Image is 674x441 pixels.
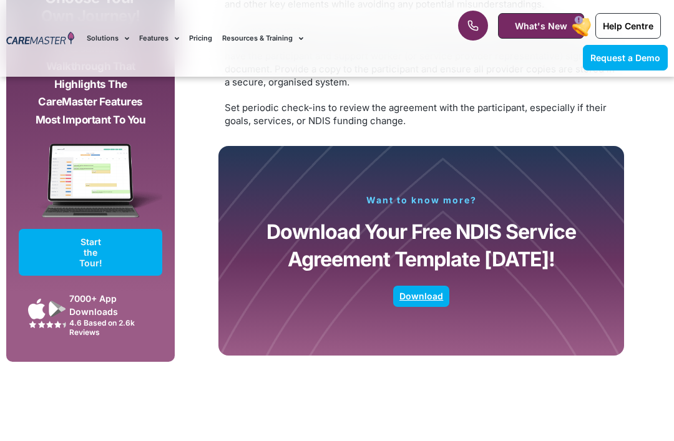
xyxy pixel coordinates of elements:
[254,195,589,206] p: Want to know more?
[28,40,153,129] p: A personalised walkthrough that highlights the CareMaster features most important to you
[29,321,66,328] img: Google Play Store App Review Stars
[28,298,46,319] img: Apple App Store Icon
[76,236,105,268] span: Start the Tour!
[19,229,162,276] a: Start the Tour!
[139,17,179,59] a: Features
[603,21,653,31] span: Help Centre
[189,17,212,59] a: Pricing
[254,218,589,273] p: Download Your Free NDIS Service Agreement Template [DATE]!
[590,52,660,63] span: Request a Demo
[583,45,668,70] a: Request a Demo
[222,17,303,59] a: Resources & Training
[225,102,607,127] span: Set periodic check-ins to review the agreement with the participant, especially if their goals, s...
[225,24,618,88] span: Encourage questions from your client, their carers or their family and be open to reasonable adju...
[6,31,74,46] img: CareMaster Logo
[19,143,162,229] img: CareMaster Software Mockup on Screen
[49,299,66,318] img: Google Play App Icon
[69,318,156,337] div: 4.6 Based on 2.6k Reviews
[69,292,156,318] div: 7000+ App Downloads
[393,286,449,307] a: Download
[399,293,443,299] span: Download
[498,13,584,39] a: What's New
[87,17,129,59] a: Solutions
[515,21,567,31] span: What's New
[87,17,429,59] nav: Menu
[595,13,661,39] a: Help Centre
